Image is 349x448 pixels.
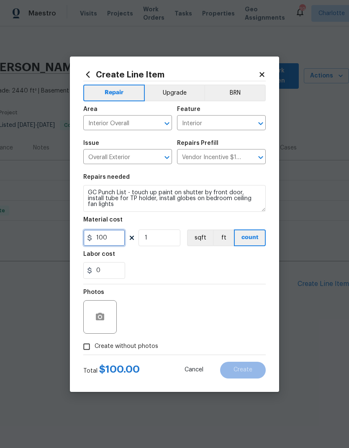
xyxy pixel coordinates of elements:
[83,185,266,212] textarea: GC Punch List - touch up paint on shutter by front door, install tube for TP holder, install glob...
[99,364,140,374] span: $ 100.00
[171,362,217,378] button: Cancel
[161,118,173,129] button: Open
[187,229,213,246] button: sqft
[204,85,266,101] button: BRN
[83,70,258,79] h2: Create Line Item
[177,140,218,146] h5: Repairs Prefill
[255,118,267,129] button: Open
[185,367,203,373] span: Cancel
[145,85,205,101] button: Upgrade
[83,251,115,257] h5: Labor cost
[220,362,266,378] button: Create
[255,152,267,163] button: Open
[95,342,158,351] span: Create without photos
[177,106,200,112] h5: Feature
[83,217,123,223] h5: Material cost
[213,229,234,246] button: ft
[234,229,266,246] button: count
[161,152,173,163] button: Open
[234,367,252,373] span: Create
[83,106,98,112] h5: Area
[83,289,104,295] h5: Photos
[83,174,130,180] h5: Repairs needed
[83,85,145,101] button: Repair
[83,365,140,375] div: Total
[83,140,99,146] h5: Issue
